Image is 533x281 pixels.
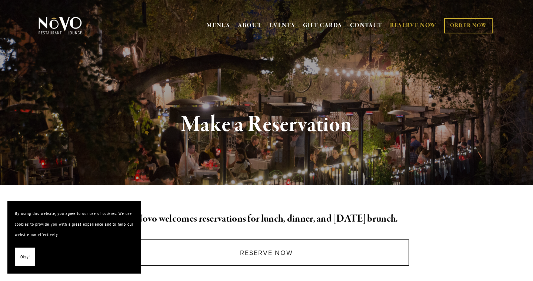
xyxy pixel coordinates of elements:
a: ABOUT [238,22,262,29]
img: Novo Restaurant &amp; Lounge [37,16,83,35]
a: CONTACT [350,19,383,33]
a: RESERVE NOW [390,19,437,33]
a: GIFT CARDS [303,19,342,33]
a: ORDER NOW [444,18,493,33]
a: EVENTS [269,22,295,29]
span: Okay! [20,252,30,262]
p: By using this website, you agree to our use of cookies. We use cookies to provide you with a grea... [15,208,133,240]
a: MENUS [207,22,230,29]
a: Reserve Now [124,239,409,266]
section: Cookie banner [7,201,141,274]
button: Okay! [15,248,35,267]
h2: Novo welcomes reservations for lunch, dinner, and [DATE] brunch. [51,211,482,227]
strong: Make a Reservation [181,111,352,139]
